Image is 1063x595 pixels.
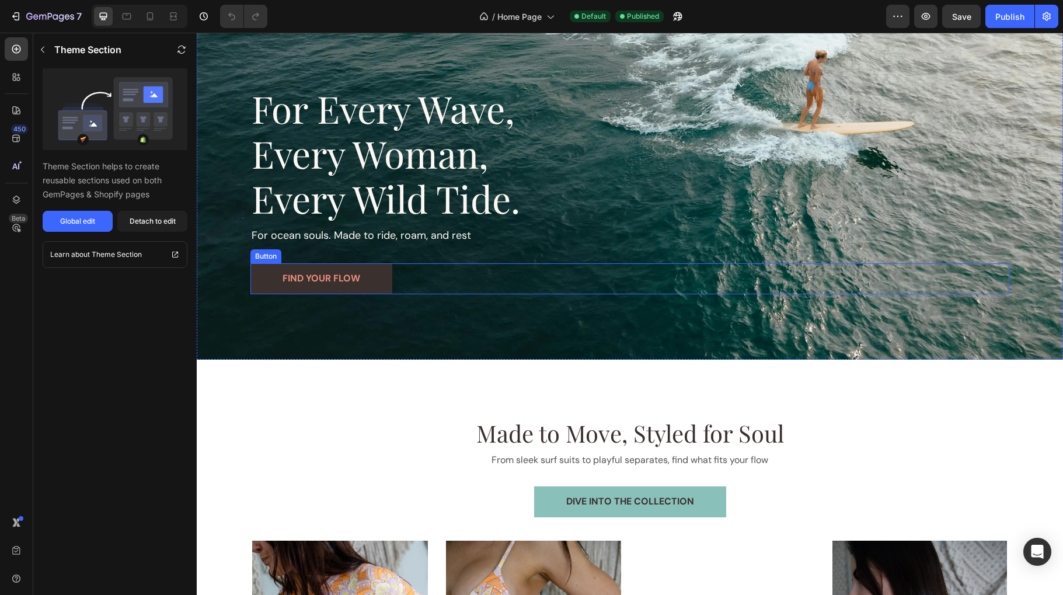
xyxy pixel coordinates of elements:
[117,211,187,232] button: Detach to edit
[985,5,1034,28] button: Publish
[50,249,90,260] p: Learn about
[9,214,28,223] div: Beta
[54,43,121,57] p: Theme Section
[130,216,176,227] div: Detach to edit
[370,463,497,475] p: DIVE INTO THE COLLECTION
[60,216,95,227] div: Global edit
[220,5,267,28] div: Undo/Redo
[995,11,1024,23] div: Publish
[952,12,971,22] span: Save
[92,249,142,260] p: Theme Section
[197,33,1063,595] iframe: Design area
[5,5,87,28] button: 7
[492,11,495,23] span: /
[11,124,28,134] div: 450
[43,241,187,268] a: Learn about Theme Section
[43,211,113,232] button: Global edit
[627,11,659,22] span: Published
[43,159,187,201] p: Theme Section helps to create reusable sections used on both GemPages & Shopify pages
[497,11,542,23] span: Home Page
[1023,538,1051,566] div: Open Intercom Messenger
[337,454,529,485] a: DIVE INTO THE COLLECTION
[76,9,82,23] p: 7
[581,11,606,22] span: Default
[942,5,981,28] button: Save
